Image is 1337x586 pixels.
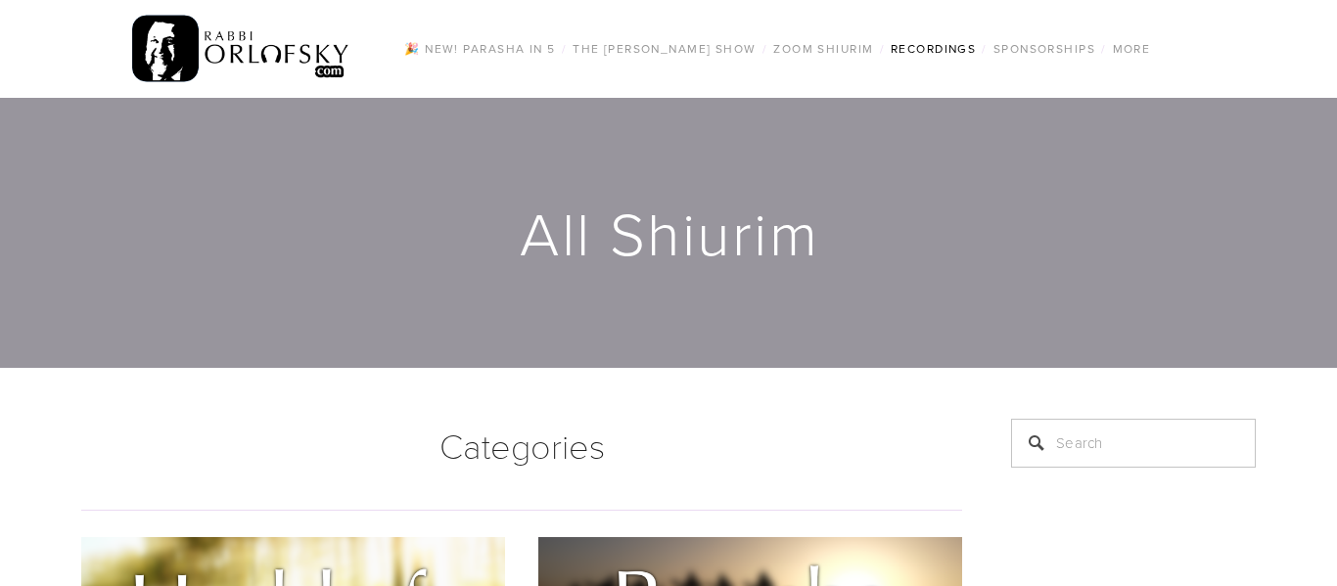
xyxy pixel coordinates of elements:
[767,36,879,62] a: Zoom Shiurim
[1101,40,1106,57] span: /
[988,36,1101,62] a: Sponsorships
[398,36,561,62] a: 🎉 NEW! Parasha in 5
[885,36,982,62] a: Recordings
[132,11,350,87] img: RabbiOrlofsky.com
[81,419,962,472] h1: Categories
[762,40,767,57] span: /
[1011,419,1256,468] input: Search
[1107,36,1157,62] a: More
[81,202,1258,264] h1: All Shiurim
[567,36,762,62] a: The [PERSON_NAME] Show
[982,40,987,57] span: /
[880,40,885,57] span: /
[562,40,567,57] span: /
